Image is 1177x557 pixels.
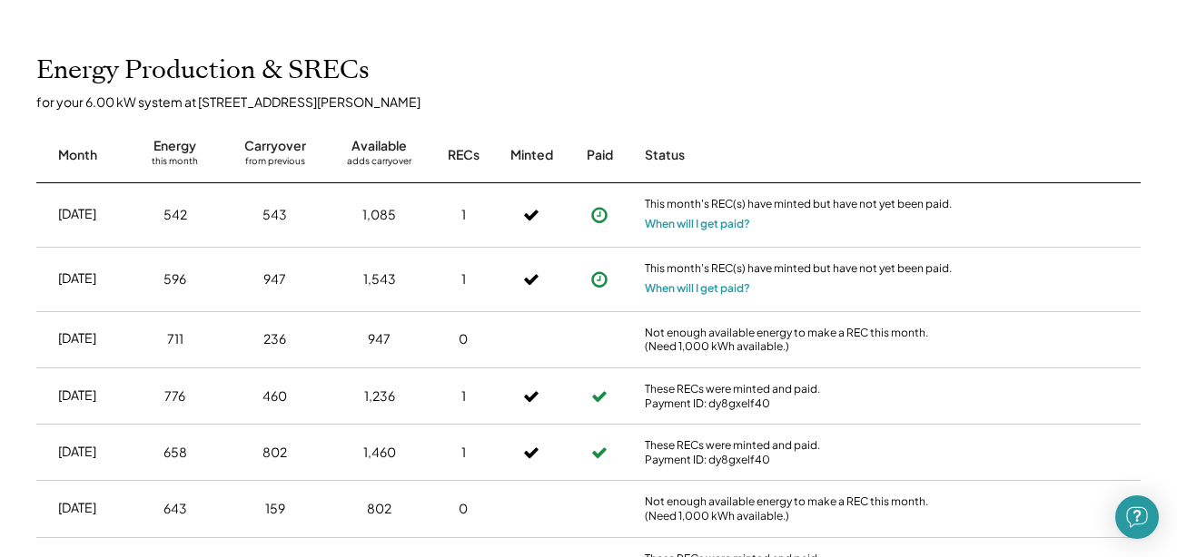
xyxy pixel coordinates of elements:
[586,201,613,229] button: Payment approved, but not yet initiated.
[645,382,954,410] div: These RECs were minted and paid. Payment ID: dy8gxelf40
[265,500,285,518] div: 159
[645,146,954,164] div: Status
[362,206,396,224] div: 1,085
[58,499,96,517] div: [DATE]
[347,155,411,173] div: adds carryover
[245,155,305,173] div: from previous
[461,444,466,462] div: 1
[153,137,196,155] div: Energy
[152,155,198,173] div: this month
[58,205,96,223] div: [DATE]
[645,438,954,466] div: These RECs were minted and paid. Payment ID: dy8gxelf40
[163,206,187,224] div: 542
[164,387,185,406] div: 776
[263,330,286,348] div: 236
[363,444,396,462] div: 1,460
[36,93,1159,110] div: for your 6.00 kW system at [STREET_ADDRESS][PERSON_NAME]
[1115,495,1159,539] div: Open Intercom Messenger
[263,270,286,288] div: 947
[587,146,613,164] div: Paid
[58,443,96,461] div: [DATE]
[36,55,370,86] h2: Energy Production & SRECs
[645,326,954,354] div: Not enough available energy to make a REC this month. (Need 1,000 kWh available.)
[244,137,306,155] div: Carryover
[461,270,466,288] div: 1
[58,146,97,164] div: Month
[58,269,96,288] div: [DATE]
[645,494,954,523] div: Not enough available energy to make a REC this month. (Need 1,000 kWh available.)
[167,330,183,348] div: 711
[459,500,468,518] div: 0
[448,146,480,164] div: RECs
[58,329,96,347] div: [DATE]
[586,266,613,293] button: Payment approved, but not yet initiated.
[510,146,553,164] div: Minted
[58,386,96,405] div: [DATE]
[163,444,187,462] div: 658
[163,270,186,288] div: 596
[368,330,391,348] div: 947
[367,500,391,518] div: 802
[461,387,466,406] div: 1
[645,197,954,215] div: This month's REC(s) have minted but have not yet been paid.
[459,330,468,348] div: 0
[262,444,287,462] div: 802
[363,270,396,288] div: 1,543
[645,215,750,233] button: When will I get paid?
[262,387,287,406] div: 460
[163,500,187,518] div: 643
[645,261,954,279] div: This month's REC(s) have minted but have not yet been paid.
[262,206,287,224] div: 543
[351,137,407,155] div: Available
[364,387,395,406] div: 1,236
[645,279,750,298] button: When will I get paid?
[461,206,466,224] div: 1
